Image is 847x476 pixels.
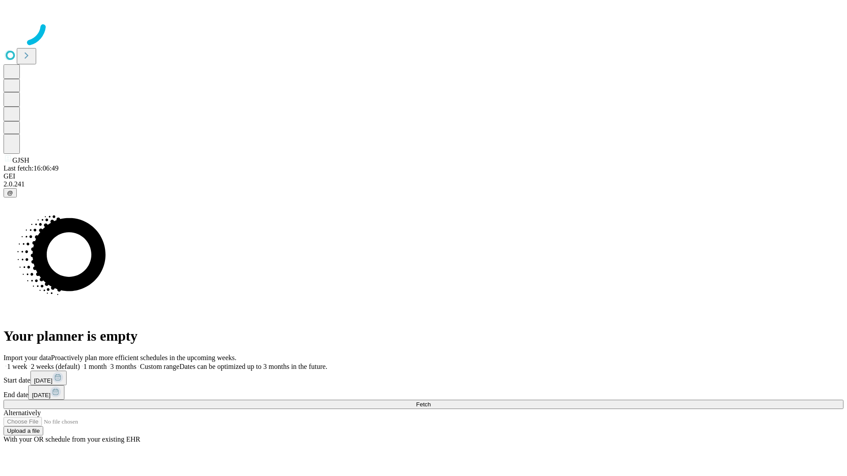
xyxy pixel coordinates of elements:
[416,401,431,408] span: Fetch
[83,363,107,370] span: 1 month
[7,190,13,196] span: @
[4,354,51,361] span: Import your data
[30,371,67,385] button: [DATE]
[180,363,327,370] span: Dates can be optimized up to 3 months in the future.
[34,377,52,384] span: [DATE]
[31,363,80,370] span: 2 weeks (default)
[4,164,59,172] span: Last fetch: 16:06:49
[110,363,136,370] span: 3 months
[4,409,41,416] span: Alternatively
[140,363,179,370] span: Custom range
[4,385,843,400] div: End date
[4,400,843,409] button: Fetch
[4,188,17,197] button: @
[51,354,236,361] span: Proactively plan more efficient schedules in the upcoming weeks.
[32,392,50,398] span: [DATE]
[4,172,843,180] div: GEI
[4,435,140,443] span: With your OR schedule from your existing EHR
[4,371,843,385] div: Start date
[4,328,843,344] h1: Your planner is empty
[12,156,29,164] span: GJSH
[28,385,64,400] button: [DATE]
[7,363,27,370] span: 1 week
[4,180,843,188] div: 2.0.241
[4,426,43,435] button: Upload a file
